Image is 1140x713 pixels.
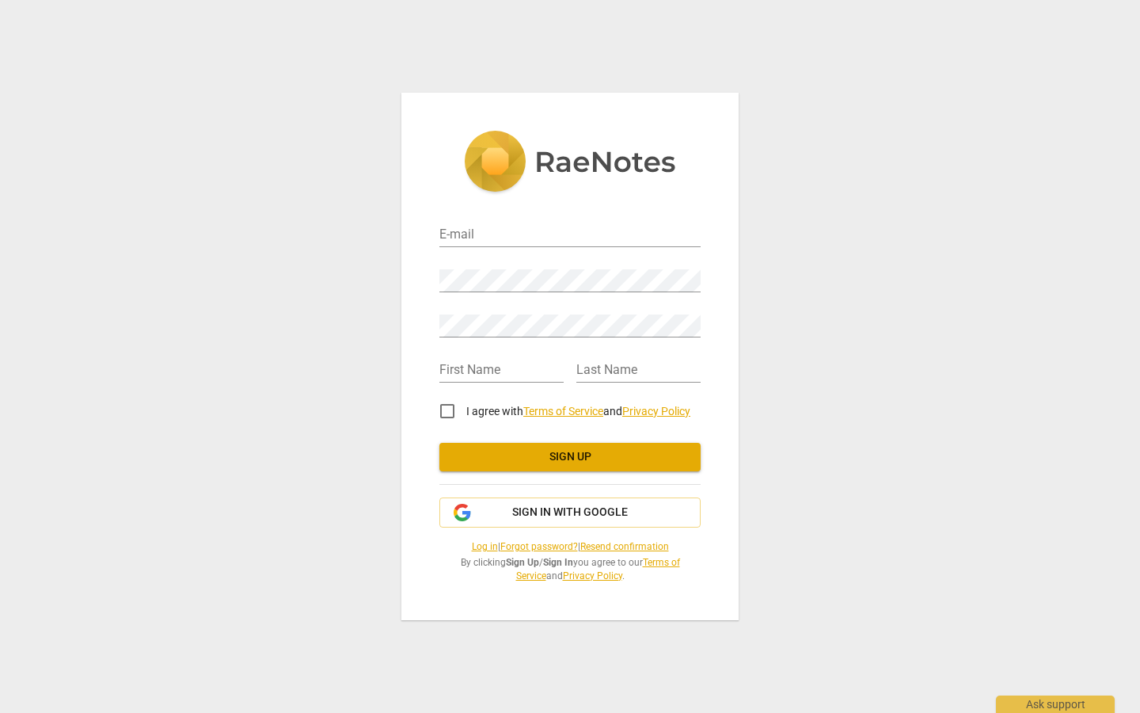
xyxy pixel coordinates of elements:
a: Privacy Policy [622,405,690,418]
button: Sign in with Google [439,498,701,528]
img: 5ac2273c67554f335776073100b6d88f.svg [464,131,676,196]
a: Terms of Service [516,557,680,581]
button: Sign up [439,443,701,471]
span: | | [439,540,701,554]
span: I agree with and [466,405,690,418]
span: By clicking / you agree to our and . [439,556,701,582]
span: Sign in with Google [512,505,628,520]
b: Sign Up [506,557,539,568]
a: Resend confirmation [580,541,669,552]
b: Sign In [543,557,573,568]
div: Ask support [996,696,1115,713]
a: Forgot password? [500,541,578,552]
span: Sign up [452,449,688,465]
a: Terms of Service [523,405,603,418]
a: Privacy Policy [563,570,622,581]
a: Log in [472,541,498,552]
